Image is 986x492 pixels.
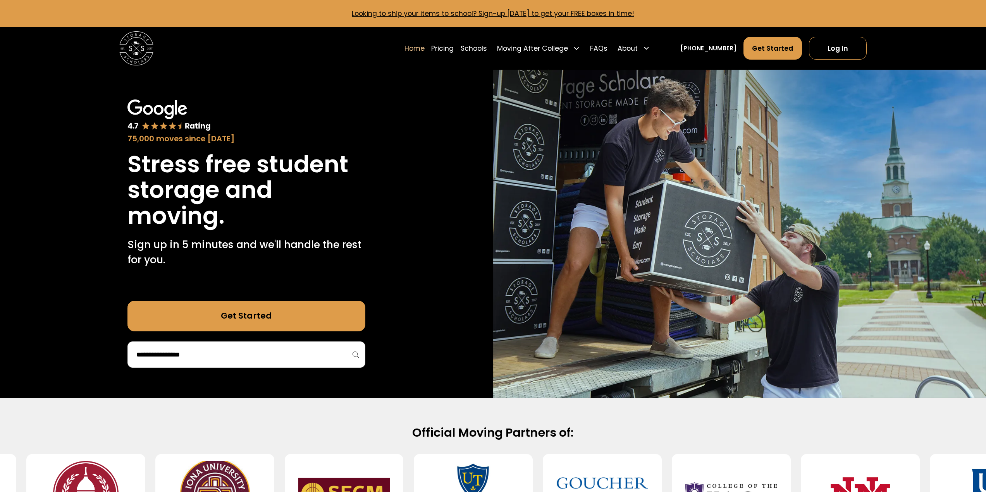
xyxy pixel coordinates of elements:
p: Sign up in 5 minutes and we'll handle the rest for you. [127,237,365,267]
h1: Stress free student storage and moving. [127,151,365,228]
h2: Official Moving Partners of: [221,425,765,441]
a: Schools [461,36,487,60]
img: Storage Scholars main logo [119,31,153,65]
a: Pricing [431,36,454,60]
div: About [618,43,638,53]
div: Moving After College [497,43,568,53]
a: Log In [809,37,867,60]
img: Google 4.7 star rating [127,99,211,131]
a: FAQs [590,36,607,60]
a: [PHONE_NUMBER] [680,44,736,53]
div: 75,000 moves since [DATE] [127,133,365,145]
div: About [614,36,653,60]
a: Home [404,36,425,60]
div: Moving After College [494,36,583,60]
a: Get Started [127,301,365,331]
a: Looking to ship your items to school? Sign-up [DATE] to get your FREE boxes in time! [352,9,634,18]
a: Get Started [743,37,802,60]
